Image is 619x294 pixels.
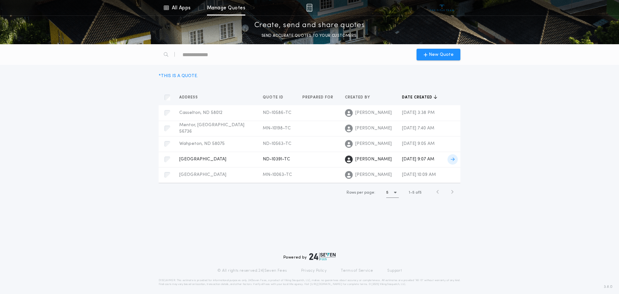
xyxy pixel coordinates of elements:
img: vs-icon [430,5,454,11]
button: 5 [386,188,399,198]
p: © All rights reserved. 24|Seven Fees [217,268,287,273]
h1: 5 [386,189,388,196]
button: Address [179,94,203,101]
span: [PERSON_NAME] [355,125,392,132]
span: Casselton, ND 58012 [179,110,222,115]
span: [PERSON_NAME] [355,110,392,116]
span: 5 [412,191,415,195]
button: New Quote [417,49,460,60]
span: Wahpeton, ND 58075 [179,141,225,146]
a: Terms of Service [341,268,373,273]
span: Address [179,95,199,100]
span: ND-10391-TC [263,157,290,162]
div: * THIS IS A QUOTE. [159,73,198,79]
span: Mentor, [GEOGRAPHIC_DATA] 56736 [179,123,244,134]
span: MN-10063-TC [263,172,292,177]
span: [PERSON_NAME] [355,156,392,163]
img: logo [309,253,336,260]
span: [PERSON_NAME] [355,141,392,147]
div: Powered by [283,253,336,260]
span: Prepared for [302,95,335,100]
span: [GEOGRAPHIC_DATA] [179,157,226,162]
span: [PERSON_NAME] [355,172,392,178]
span: MN-10198-TC [263,126,291,131]
span: [DATE] 9:07 AM [402,157,434,162]
span: [DATE] 10:09 AM [402,172,436,177]
a: Support [387,268,402,273]
span: [DATE] 3:38 PM [402,110,435,115]
span: [DATE] 9:05 AM [402,141,435,146]
button: Quote ID [263,94,288,101]
span: New Quote [429,51,454,58]
span: ND-10586-TC [263,110,291,115]
p: SEND ACCURATE QUOTES TO YOUR CUSTOMERS. [261,33,358,39]
span: Created by [345,95,371,100]
p: DISCLAIMER: This estimate is provided for informational purposes only. 24|Seven Fees, a product o... [159,279,460,286]
p: Create, send and share quotes [254,20,365,31]
a: Privacy Policy [301,268,327,273]
span: ND-10563-TC [263,141,291,146]
a: [URL][DOMAIN_NAME] [310,283,342,286]
span: Rows per page: [347,191,375,195]
span: Date created [402,95,434,100]
img: img [306,4,312,12]
span: Quote ID [263,95,285,100]
span: 1 [409,191,410,195]
span: [GEOGRAPHIC_DATA] [179,172,226,177]
span: of 5 [416,190,422,196]
button: Date created [402,94,437,101]
span: 3.8.0 [604,284,613,290]
span: [DATE] 7:40 AM [402,126,434,131]
button: Created by [345,94,375,101]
